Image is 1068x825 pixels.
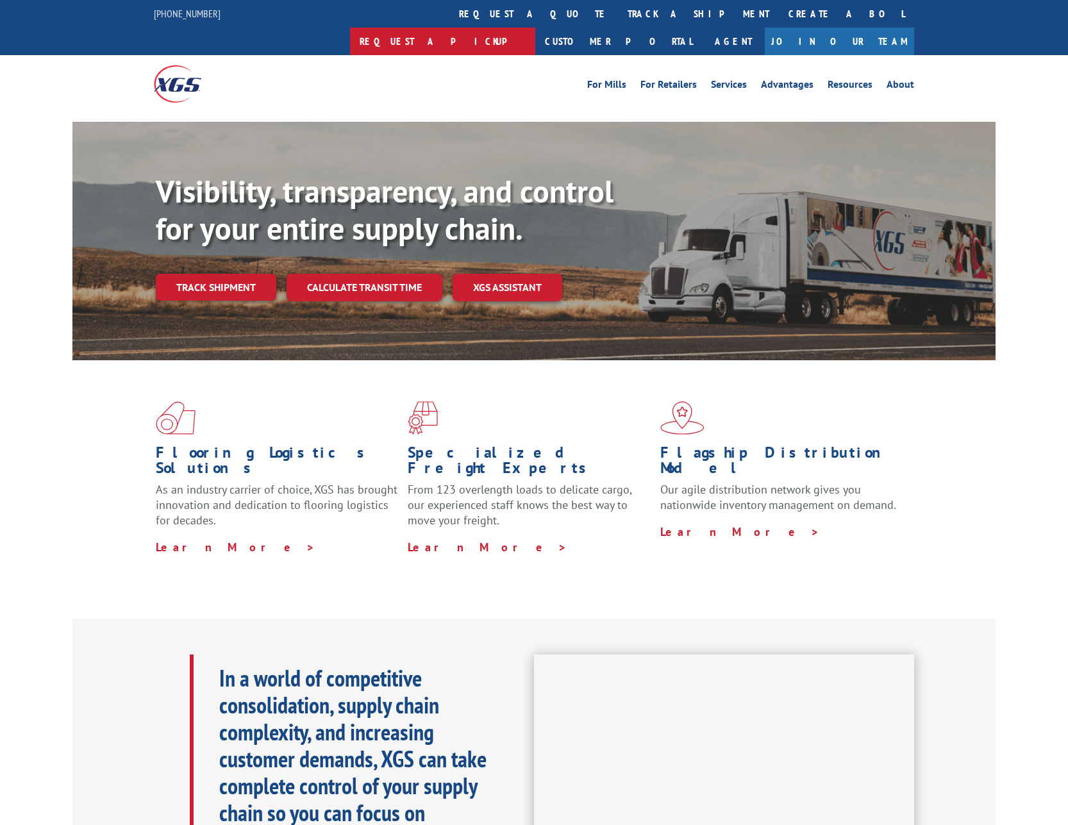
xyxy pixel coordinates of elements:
[702,28,765,55] a: Agent
[350,28,535,55] a: Request a pickup
[156,445,398,482] h1: Flooring Logistics Solutions
[711,79,747,94] a: Services
[587,79,626,94] a: For Mills
[156,171,613,248] b: Visibility, transparency, and control for your entire supply chain.
[453,274,562,301] a: XGS ASSISTANT
[765,28,914,55] a: Join Our Team
[660,445,903,482] h1: Flagship Distribution Model
[828,79,872,94] a: Resources
[660,524,820,539] a: Learn More >
[156,274,276,301] a: Track shipment
[408,445,650,482] h1: Specialized Freight Experts
[287,274,442,301] a: Calculate transit time
[761,79,814,94] a: Advantages
[408,482,650,539] p: From 123 overlength loads to delicate cargo, our experienced staff knows the best way to move you...
[660,401,705,435] img: xgs-icon-flagship-distribution-model-red
[660,482,896,512] span: Our agile distribution network gives you nationwide inventory management on demand.
[156,540,315,554] a: Learn More >
[535,28,702,55] a: Customer Portal
[408,401,438,435] img: xgs-icon-focused-on-flooring-red
[887,79,914,94] a: About
[156,401,196,435] img: xgs-icon-total-supply-chain-intelligence-red
[154,7,221,20] a: [PHONE_NUMBER]
[156,482,397,528] span: As an industry carrier of choice, XGS has brought innovation and dedication to flooring logistics...
[408,540,567,554] a: Learn More >
[640,79,697,94] a: For Retailers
